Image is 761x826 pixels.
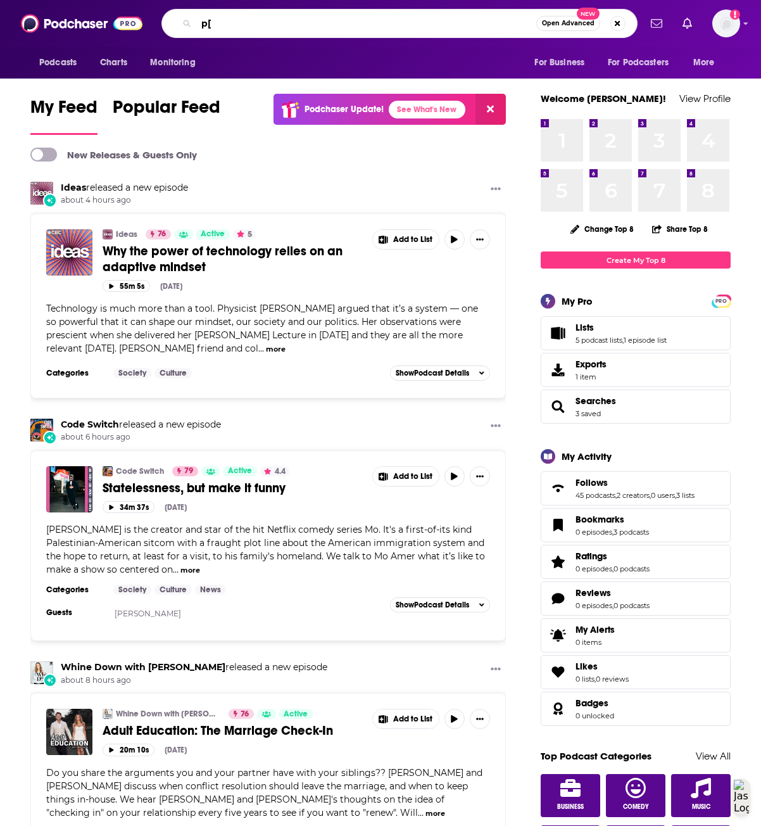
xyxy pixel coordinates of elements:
[541,655,731,689] span: Likes
[103,480,363,496] a: Statelessness, but make it funny
[562,450,612,462] div: My Activity
[46,466,92,512] a: Statelessness, but make it funny
[575,587,650,599] a: Reviews
[714,296,729,306] span: PRO
[623,803,649,811] span: Comedy
[545,626,570,644] span: My Alerts
[46,585,103,595] h3: Categories
[545,663,570,681] a: Likes
[470,229,490,250] button: Show More Button
[575,697,614,709] a: Badges
[712,10,740,37] button: Show profile menu
[677,13,697,34] a: Show notifications dropdown
[103,243,363,275] a: Why the power of technology relies on an adaptive mindset
[30,182,53,205] a: Ideas
[39,54,77,72] span: Podcasts
[650,491,651,500] span: ,
[575,359,607,370] span: Exports
[116,229,137,239] a: Ideas
[43,431,57,445] div: New Episode
[393,715,432,724] span: Add to List
[46,524,485,575] span: [PERSON_NAME] is the creator and star of the hit Netflix comedy series Mo. It's a first-of-its ki...
[61,419,119,430] a: Code Switch
[575,514,649,525] a: Bookmarks
[575,675,594,683] a: 0 lists
[541,750,651,762] a: Top Podcast Categories
[545,480,570,497] a: Follows
[646,13,667,34] a: Show notifications dropdown
[486,419,506,435] button: Show More Button
[103,229,113,239] img: Ideas
[594,675,596,683] span: ,
[575,322,667,333] a: Lists
[103,709,113,719] img: Whine Down with Jana Kramer
[61,661,327,673] h3: released a new episode
[575,638,615,647] span: 0 items
[115,609,181,618] a: [PERSON_NAME]
[651,491,675,500] a: 0 users
[196,13,536,34] input: Search podcasts, credits, & more...
[373,230,439,249] button: Show More Button
[154,585,192,595] a: Culture
[418,807,424,818] span: ...
[61,182,188,194] h3: released a new episode
[46,303,478,354] span: Technology is much more than a tool. Physicist [PERSON_NAME] argued that it’s a system — one so p...
[575,564,612,573] a: 0 episodes
[103,480,286,496] span: Statelessness, but make it funny
[389,101,465,118] a: See What's New
[575,477,608,488] span: Follows
[541,316,731,350] span: Lists
[545,324,570,342] a: Lists
[613,564,650,573] a: 0 podcasts
[575,372,607,381] span: 1 item
[30,96,97,135] a: My Feed
[541,353,731,387] a: Exports
[575,491,615,500] a: 45 podcasts
[103,723,333,739] span: Adult Education: The Marriage Check-In
[542,20,594,27] span: Open Advanced
[229,709,254,719] a: 76
[541,251,731,269] a: Create My Top 8
[113,585,151,595] a: Society
[541,390,731,424] span: Searches
[46,229,92,276] img: Why the power of technology relies on an adaptive mindset
[46,709,92,755] img: Adult Education: The Marriage Check-In
[730,10,740,20] svg: Add a profile image
[30,419,53,442] a: Code Switch
[541,92,666,105] a: Welcome [PERSON_NAME]!
[692,803,710,811] span: Music
[612,601,613,610] span: ,
[396,600,469,609] span: Show Podcast Details
[575,395,616,407] a: Searches
[61,432,221,443] span: about 6 hours ago
[103,466,113,476] img: Code Switch
[30,661,53,684] a: Whine Down with Jana Kramer
[545,553,570,571] a: Ratings
[180,565,200,576] button: more
[425,808,445,819] button: more
[617,491,650,500] a: 2 creators
[173,564,179,575] span: ...
[241,708,249,721] span: 76
[575,514,624,525] span: Bookmarks
[165,503,187,512] div: [DATE]
[714,296,729,305] a: PRO
[557,803,584,811] span: Business
[545,590,570,607] a: Reviews
[622,336,624,345] span: ,
[596,675,629,683] a: 0 reviews
[43,673,57,687] div: New Episode
[103,243,343,275] span: Why the power of technology relies on an adaptive mindset
[525,51,600,75] button: open menu
[46,368,103,378] h3: Categories
[541,508,731,542] span: Bookmarks
[541,774,600,817] a: Business
[160,282,182,291] div: [DATE]
[228,465,252,478] span: Active
[575,322,594,333] span: Lists
[172,466,198,476] a: 79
